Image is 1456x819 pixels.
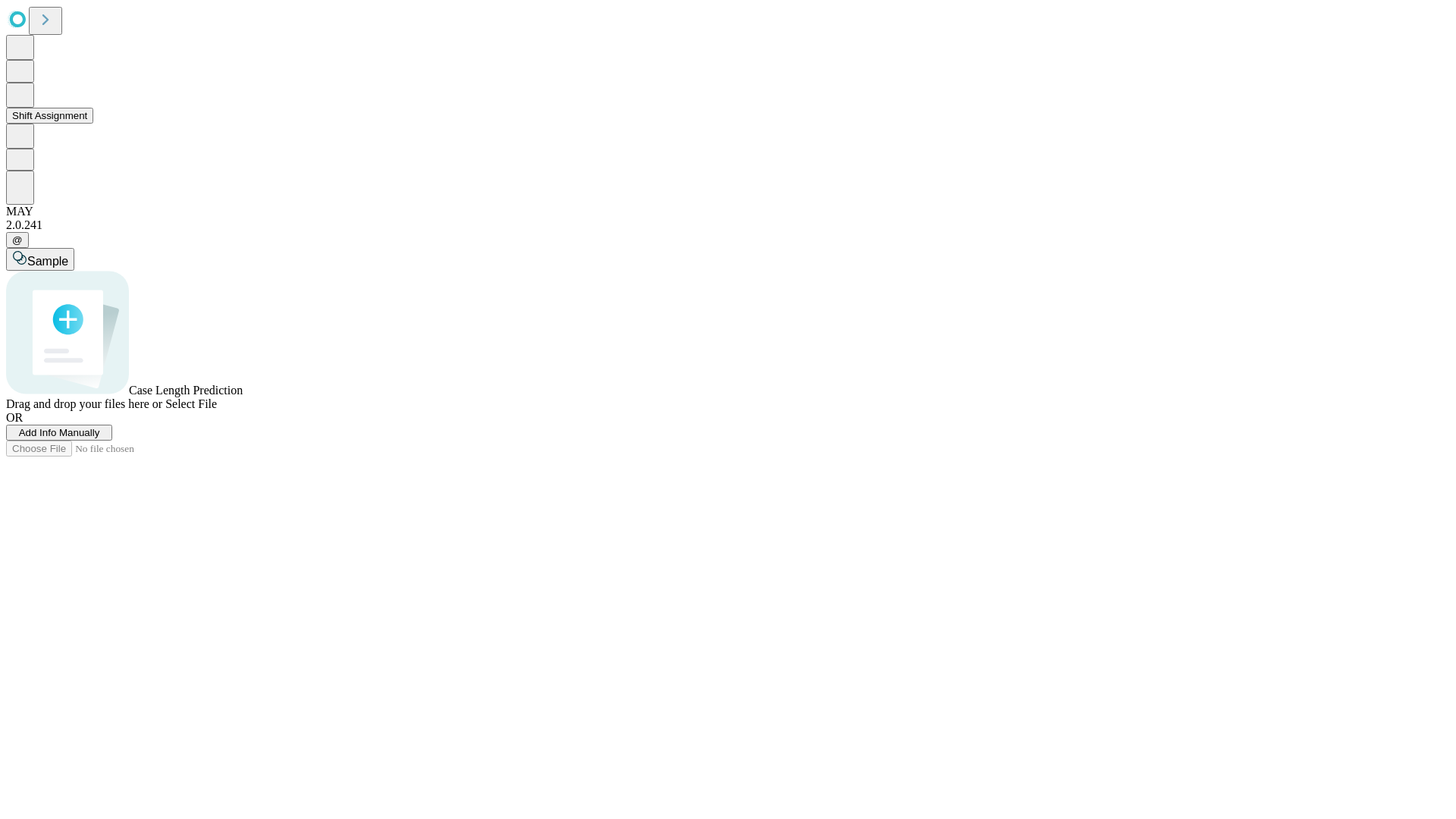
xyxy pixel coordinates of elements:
[12,234,23,246] span: @
[19,427,100,438] span: Add Info Manually
[6,232,29,248] button: @
[129,384,243,397] span: Case Length Prediction
[6,108,93,124] button: Shift Assignment
[6,411,23,424] span: OR
[27,255,68,268] span: Sample
[165,397,217,410] span: Select File
[6,397,162,410] span: Drag and drop your files here or
[6,248,74,271] button: Sample
[6,425,112,441] button: Add Info Manually
[6,218,1450,232] div: 2.0.241
[6,205,1450,218] div: MAY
